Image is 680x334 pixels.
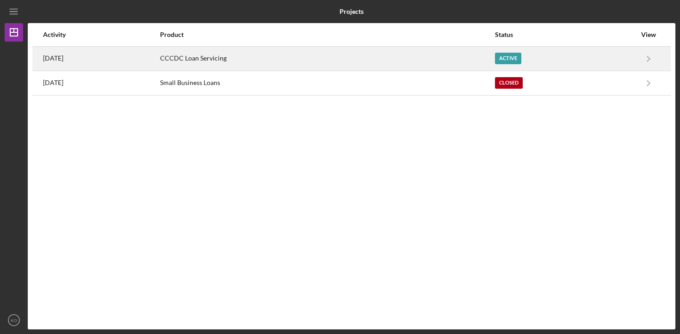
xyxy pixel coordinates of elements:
[160,31,494,38] div: Product
[637,31,660,38] div: View
[43,79,63,86] time: 2024-06-05 20:28
[5,311,23,329] button: KO
[43,55,63,62] time: 2025-06-06 16:26
[11,318,17,323] text: KO
[340,8,364,15] b: Projects
[495,31,636,38] div: Status
[495,77,523,89] div: Closed
[495,53,521,64] div: Active
[160,47,494,70] div: CCCDC Loan Servicing
[160,72,494,95] div: Small Business Loans
[43,31,159,38] div: Activity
